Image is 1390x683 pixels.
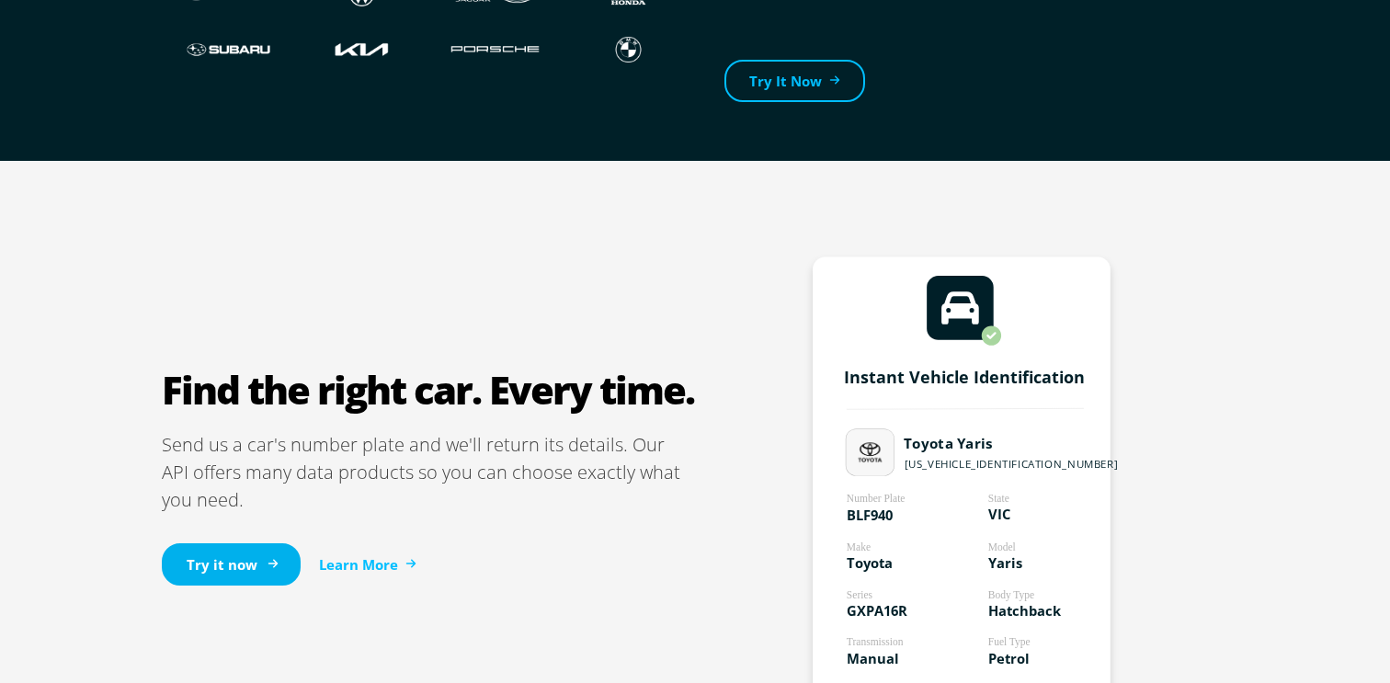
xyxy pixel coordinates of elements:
[162,431,695,514] p: Send us a car's number plate and we'll return its details. Our API offers many data products so y...
[162,543,301,586] a: Try it now
[847,637,904,648] tspan: Transmission
[847,649,899,667] tspan: Manual
[580,32,677,67] img: BMW logo
[988,541,1016,552] tspan: Model
[847,601,907,620] tspan: GXPA16R
[847,589,873,600] tspan: Series
[988,649,1030,667] tspan: Petrol
[988,601,1062,620] tspan: Hatchback
[988,637,1031,649] tspan: Fuel Type
[447,32,543,67] img: Porshce logo
[847,553,893,572] tspan: Toyota
[319,554,416,575] a: Learn More
[313,32,410,67] img: Kia logo
[988,553,1022,572] tspan: Yaris
[847,541,871,552] tspan: Make
[847,494,906,505] tspan: Number Plate
[847,506,893,524] tspan: BLF940
[988,506,1010,524] tspan: VIC
[844,366,1085,388] tspan: Instant Vehicle Identification
[162,367,695,413] h2: Find the right car. Every time.
[904,435,994,453] tspan: Toyota Yaris
[905,457,1119,471] tspan: [US_VEHICLE_IDENTIFICATION_NUMBER]
[724,60,865,103] a: Try It Now
[180,32,277,67] img: Subaru logo
[988,493,1009,504] tspan: State
[988,589,1034,601] tspan: Body Type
